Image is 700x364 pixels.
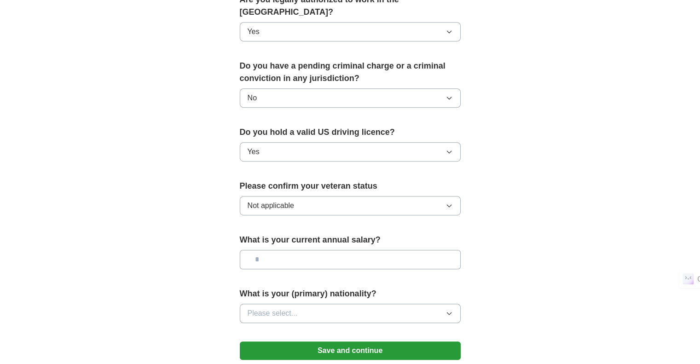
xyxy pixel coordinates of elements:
[240,288,461,300] label: What is your (primary) nationality?
[248,26,260,37] span: Yes
[240,60,461,85] label: Do you have a pending criminal charge or a criminal conviction in any jurisdiction?
[248,200,294,211] span: Not applicable
[240,142,461,162] button: Yes
[240,88,461,108] button: No
[240,196,461,215] button: Not applicable
[240,126,461,139] label: Do you hold a valid US driving licence?
[248,92,257,104] span: No
[248,308,298,319] span: Please select...
[240,304,461,323] button: Please select...
[240,341,461,360] button: Save and continue
[240,22,461,41] button: Yes
[240,180,461,192] label: Please confirm your veteran status
[248,146,260,157] span: Yes
[240,234,461,246] label: What is your current annual salary?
